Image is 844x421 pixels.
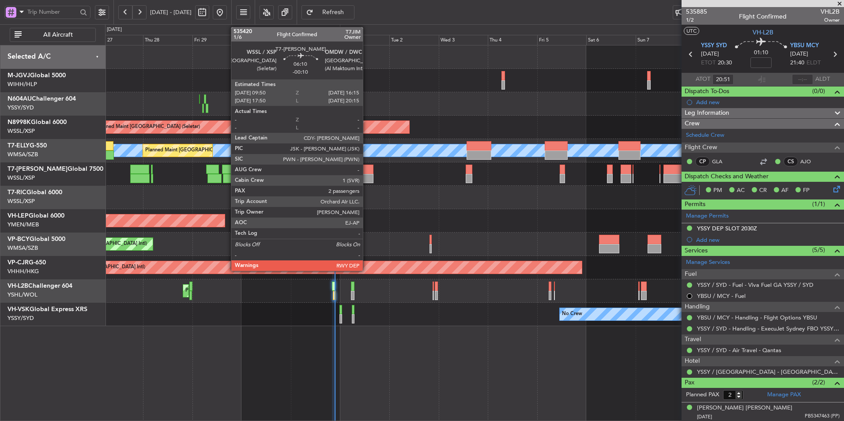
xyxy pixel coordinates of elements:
a: T7-[PERSON_NAME]Global 7500 [8,166,103,172]
span: (1/1) [812,199,825,209]
div: No Crew [562,308,582,321]
span: VP-BCY [8,236,30,242]
span: (5/5) [812,245,825,255]
div: Fri 5 [537,35,587,45]
a: WSSL/XSP [8,127,35,135]
div: Planned Maint [GEOGRAPHIC_DATA] (Seletar) [96,120,200,134]
div: Thu 4 [488,35,537,45]
a: YSSY / SYD - Air Travel - Qantas [697,346,781,354]
span: Flight Crew [685,143,717,153]
span: T7-RIC [8,189,26,195]
button: Refresh [301,5,354,19]
span: Crew [685,119,700,129]
div: Add new [696,236,840,244]
a: T7-RICGlobal 6000 [8,189,62,195]
div: Flight Confirmed [739,12,787,21]
span: VH-L2B [753,28,773,37]
span: ATOT [696,75,710,84]
span: M-JGVJ [8,72,30,79]
a: WMSA/SZB [8,244,38,252]
span: FP [803,186,810,195]
span: 21:40 [790,59,804,68]
span: CR [759,186,767,195]
span: (0/0) [812,86,825,96]
a: YSSY / [GEOGRAPHIC_DATA] - [GEOGRAPHIC_DATA] [GEOGRAPHIC_DATA] / SYD [697,368,840,376]
a: Manage Services [686,258,730,267]
span: Handling [685,302,710,312]
div: Sat 30 [241,35,291,45]
a: YSSY/SYD [8,314,34,322]
a: N604AUChallenger 604 [8,96,76,102]
div: Fri 29 [192,35,242,45]
span: 535885 [686,7,707,16]
span: (2/2) [812,378,825,387]
div: Planned Maint [GEOGRAPHIC_DATA] ([GEOGRAPHIC_DATA]) [185,284,324,297]
span: All Aircraft [23,32,93,38]
div: Wed 27 [94,35,143,45]
div: YSSY DEP SLOT 2030Z [697,225,757,232]
a: N8998KGlobal 6000 [8,119,67,125]
div: Wed 3 [439,35,488,45]
a: YSHL/WOL [8,291,38,299]
span: 1/2 [686,16,707,24]
input: --:-- [792,74,813,85]
button: All Aircraft [10,28,96,42]
a: VP-BCYGlobal 5000 [8,236,65,242]
span: N604AU [8,96,32,102]
a: YMEN/MEB [8,221,39,229]
a: YSSY/SYD [8,104,34,112]
span: Refresh [315,9,351,15]
a: M-JGVJGlobal 5000 [8,72,66,79]
span: [DATE] [701,50,719,59]
a: VHHH/HKG [8,267,39,275]
span: YSSY SYD [701,41,727,50]
span: Hotel [685,356,700,366]
div: [DATE] [342,26,357,34]
div: [DATE] [107,26,122,34]
span: Fuel [685,269,697,279]
label: Planned PAX [686,391,719,399]
a: YSSY / SYD - Handling - ExecuJet Sydney FBO YSSY / SYD [697,325,840,332]
span: [DATE] [790,50,808,59]
a: VP-CJRG-650 [8,259,46,266]
span: VH-VSK [8,306,30,312]
div: Tue 2 [389,35,439,45]
span: PM [713,186,722,195]
button: UTC [684,27,699,35]
a: VH-VSKGlobal Express XRS [8,306,87,312]
span: Pax [685,378,694,388]
a: WIHH/HLP [8,80,37,88]
a: WSSL/XSP [8,197,35,205]
span: PB5347463 (PP) [805,413,840,420]
span: Services [685,246,708,256]
div: Add new [696,98,840,106]
span: [DATE] [697,413,712,420]
span: VHL2B [821,7,840,16]
div: Mon 1 [340,35,389,45]
span: YBSU MCY [790,41,819,50]
a: Manage PAX [767,391,801,399]
span: ELDT [806,59,821,68]
a: YBSU / MCY - Fuel [697,292,746,300]
span: Leg Information [685,108,729,118]
a: WSSL/XSP [8,174,35,182]
span: AC [737,186,745,195]
a: YBSU / MCY - Handling - Flight Options YBSU [697,314,817,321]
span: AF [781,186,788,195]
a: VH-LEPGlobal 6000 [8,213,64,219]
span: 20:30 [718,59,732,68]
div: Sat 6 [586,35,636,45]
span: ALDT [815,75,830,84]
a: AJO [800,158,820,165]
a: YSSY / SYD - Fuel - Viva Fuel GA YSSY / SYD [697,281,814,289]
a: Manage Permits [686,212,729,221]
span: N8998K [8,119,31,125]
div: Thu 28 [143,35,192,45]
span: Travel [685,335,701,345]
div: CP [695,157,710,166]
span: VH-L2B [8,283,28,289]
div: CS [784,157,798,166]
input: Trip Number [27,5,77,19]
a: WMSA/SZB [8,150,38,158]
div: Planned Maint [GEOGRAPHIC_DATA] (Sultan [PERSON_NAME] [PERSON_NAME] - Subang) [145,144,351,157]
